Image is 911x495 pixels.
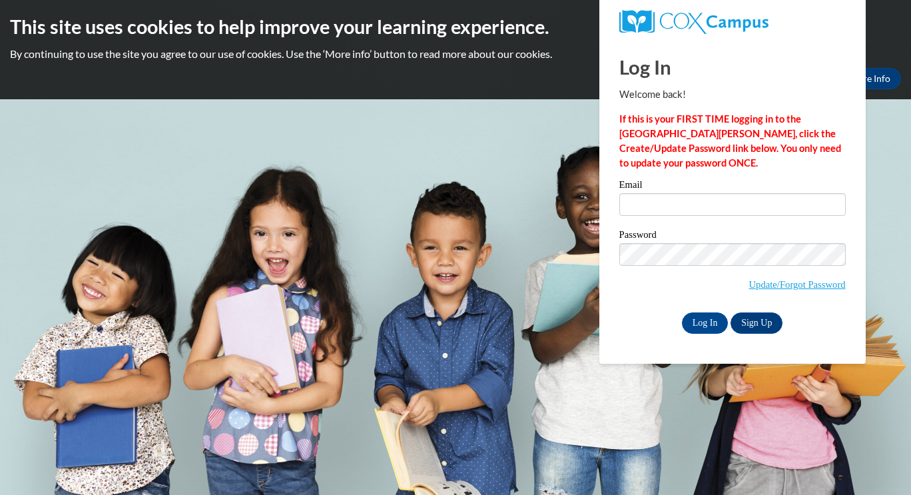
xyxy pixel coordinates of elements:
[619,53,846,81] h1: Log In
[682,312,729,334] input: Log In
[731,312,782,334] a: Sign Up
[10,13,901,40] h2: This site uses cookies to help improve your learning experience.
[749,279,846,290] a: Update/Forgot Password
[619,10,846,34] a: COX Campus
[619,87,846,102] p: Welcome back!
[619,180,846,193] label: Email
[10,47,901,61] p: By continuing to use the site you agree to our use of cookies. Use the ‘More info’ button to read...
[619,230,846,243] label: Password
[838,68,901,89] a: More Info
[619,113,841,169] strong: If this is your FIRST TIME logging in to the [GEOGRAPHIC_DATA][PERSON_NAME], click the Create/Upd...
[619,10,768,34] img: COX Campus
